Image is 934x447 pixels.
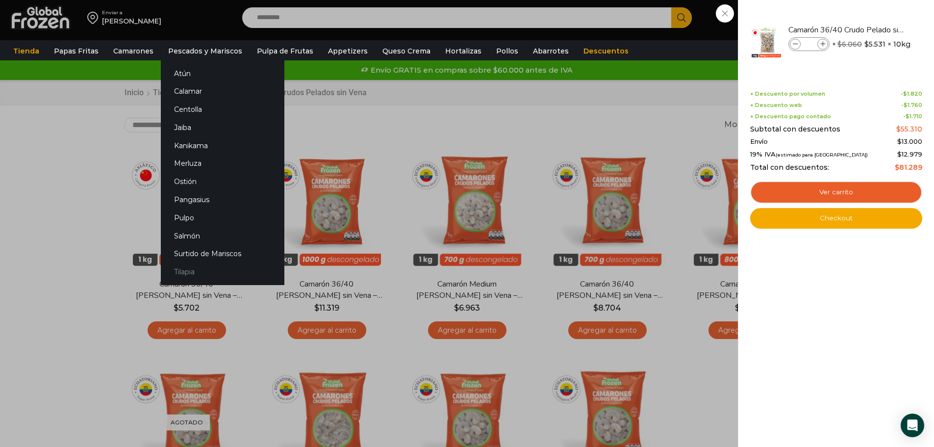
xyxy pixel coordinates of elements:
[897,150,922,158] span: 12.979
[897,137,922,145] bdi: 13.000
[895,163,899,172] span: $
[832,37,910,51] span: × × 10kg
[252,42,318,60] a: Pulpa de Frutas
[750,125,840,133] span: Subtotal con descuentos
[837,40,862,49] bdi: 6.060
[750,138,768,146] span: Envío
[901,102,922,108] span: -
[163,42,247,60] a: Pescados y Mariscos
[750,163,829,172] span: Total con descuentos:
[750,151,868,158] span: 19% IVA
[896,125,922,133] bdi: 55.310
[904,102,922,108] bdi: 1.760
[906,113,922,120] bdi: 1.710
[161,82,284,101] a: Calamar
[802,39,816,50] input: Product quantity
[895,163,922,172] bdi: 81.289
[161,173,284,191] a: Ostión
[161,101,284,119] a: Centolla
[49,42,103,60] a: Papas Fritas
[750,208,922,229] a: Checkout
[903,90,907,97] span: $
[837,40,842,49] span: $
[378,42,435,60] a: Queso Crema
[8,42,44,60] a: Tienda
[491,42,523,60] a: Pollos
[750,181,922,204] a: Ver carrito
[161,64,284,82] a: Atún
[161,191,284,209] a: Pangasius
[161,136,284,155] a: Kanikama
[788,25,905,35] a: Camarón 36/40 Crudo Pelado sin Vena - Bronze - Caja 10 kg
[161,245,284,263] a: Surtido de Mariscos
[896,125,901,133] span: $
[901,91,922,97] span: -
[906,113,909,120] span: $
[440,42,486,60] a: Hortalizas
[161,118,284,136] a: Jaiba
[323,42,373,60] a: Appetizers
[901,414,924,437] div: Open Intercom Messenger
[161,209,284,227] a: Pulpo
[108,42,158,60] a: Camarones
[161,227,284,245] a: Salmón
[904,102,908,108] span: $
[903,113,922,120] span: -
[750,91,825,97] span: + Descuento por volumen
[750,102,802,108] span: + Descuento web
[776,152,868,158] small: (estimado para [GEOGRAPHIC_DATA])
[528,42,574,60] a: Abarrotes
[750,113,831,120] span: + Descuento pago contado
[161,263,284,281] a: Tilapia
[161,155,284,173] a: Merluza
[903,90,922,97] bdi: 1.820
[897,150,902,158] span: $
[864,39,885,49] bdi: 5.531
[897,137,902,145] span: $
[864,39,869,49] span: $
[579,42,633,60] a: Descuentos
